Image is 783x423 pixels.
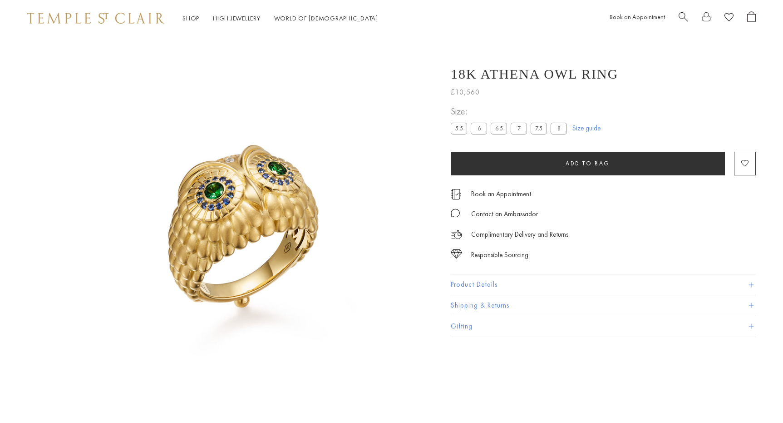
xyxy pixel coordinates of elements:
label: 7.5 [531,123,547,134]
a: High JewelleryHigh Jewellery [213,14,261,22]
div: Contact an Ambassador [471,209,538,220]
label: 6.5 [491,123,507,134]
span: Add to bag [566,159,610,167]
a: Size guide [572,124,601,133]
a: Open Shopping Bag [747,11,756,25]
button: Gifting [451,316,756,337]
img: R36865-OWLTGBS [59,36,429,406]
label: 5.5 [451,123,467,134]
label: 7 [511,123,527,134]
label: 8 [551,123,567,134]
span: £10,560 [451,86,480,98]
h1: 18K Athena Owl Ring [451,66,618,82]
span: Size: [451,104,571,119]
img: MessageIcon-01_2.svg [451,209,460,218]
button: Product Details [451,274,756,295]
img: Temple St. Clair [27,13,164,24]
iframe: Gorgias live chat messenger [738,380,774,414]
a: Book an Appointment [610,13,665,21]
a: World of [DEMOGRAPHIC_DATA]World of [DEMOGRAPHIC_DATA] [274,14,378,22]
img: icon_appointment.svg [451,189,462,199]
nav: Main navigation [182,13,378,24]
label: 6 [471,123,487,134]
a: Book an Appointment [471,189,531,199]
p: Complimentary Delivery and Returns [471,229,568,240]
a: Search [679,11,688,25]
button: Add to bag [451,152,725,175]
button: Shipping & Returns [451,295,756,316]
a: ShopShop [182,14,199,22]
img: icon_sourcing.svg [451,249,462,259]
img: icon_delivery.svg [451,229,462,240]
div: Responsible Sourcing [471,249,528,261]
a: View Wishlist [724,11,734,25]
